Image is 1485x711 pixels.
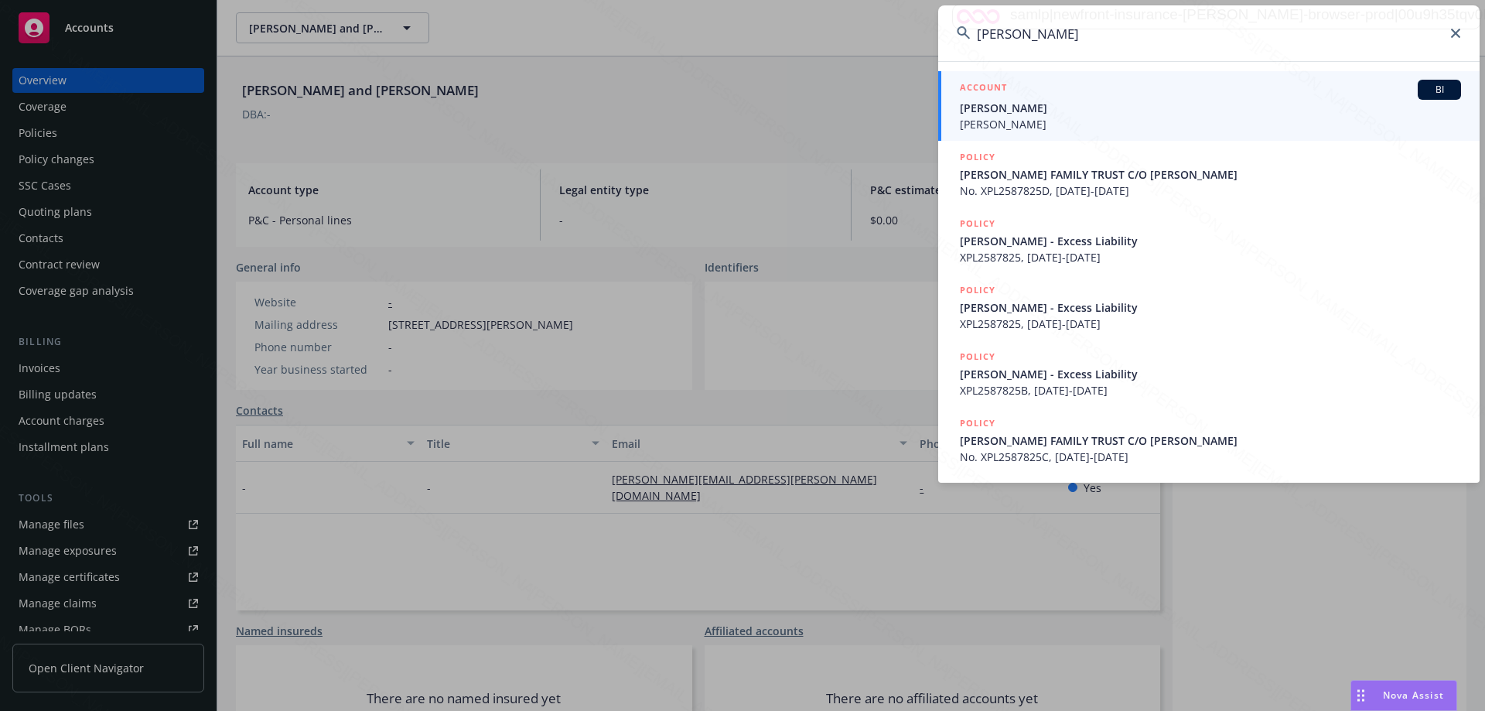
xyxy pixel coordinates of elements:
[938,274,1480,340] a: POLICY[PERSON_NAME] - Excess LiabilityXPL2587825, [DATE]-[DATE]
[960,282,995,298] h5: POLICY
[938,71,1480,141] a: ACCOUNTBI[PERSON_NAME][PERSON_NAME]
[960,216,995,231] h5: POLICY
[960,183,1461,199] span: No. XPL2587825D, [DATE]-[DATE]
[938,340,1480,407] a: POLICY[PERSON_NAME] - Excess LiabilityXPL2587825B, [DATE]-[DATE]
[938,5,1480,61] input: Search...
[960,316,1461,332] span: XPL2587825, [DATE]-[DATE]
[1424,83,1455,97] span: BI
[960,349,995,364] h5: POLICY
[960,80,1007,98] h5: ACCOUNT
[938,207,1480,274] a: POLICY[PERSON_NAME] - Excess LiabilityXPL2587825, [DATE]-[DATE]
[960,432,1461,449] span: [PERSON_NAME] FAMILY TRUST C/O [PERSON_NAME]
[960,149,995,165] h5: POLICY
[1350,680,1457,711] button: Nova Assist
[960,116,1461,132] span: [PERSON_NAME]
[960,449,1461,465] span: No. XPL2587825C, [DATE]-[DATE]
[960,366,1461,382] span: [PERSON_NAME] - Excess Liability
[938,141,1480,207] a: POLICY[PERSON_NAME] FAMILY TRUST C/O [PERSON_NAME]No. XPL2587825D, [DATE]-[DATE]
[960,249,1461,265] span: XPL2587825, [DATE]-[DATE]
[1351,681,1371,710] div: Drag to move
[960,100,1461,116] span: [PERSON_NAME]
[960,415,995,431] h5: POLICY
[960,233,1461,249] span: [PERSON_NAME] - Excess Liability
[938,407,1480,473] a: POLICY[PERSON_NAME] FAMILY TRUST C/O [PERSON_NAME]No. XPL2587825C, [DATE]-[DATE]
[960,299,1461,316] span: [PERSON_NAME] - Excess Liability
[960,166,1461,183] span: [PERSON_NAME] FAMILY TRUST C/O [PERSON_NAME]
[1383,689,1444,702] span: Nova Assist
[960,382,1461,398] span: XPL2587825B, [DATE]-[DATE]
